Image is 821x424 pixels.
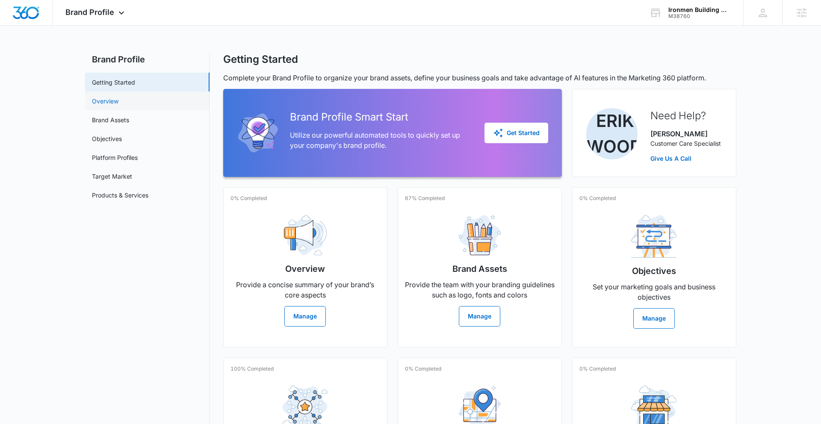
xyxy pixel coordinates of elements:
[223,53,298,66] h1: Getting Started
[65,8,114,17] span: Brand Profile
[92,172,132,181] a: Target Market
[92,97,118,106] a: Overview
[586,108,638,159] img: Erik Woods
[579,282,729,302] p: Set your marketing goals and business objectives
[650,154,721,163] a: Give Us A Call
[230,194,267,202] p: 0% Completed
[230,280,380,300] p: Provide a concise summary of your brand’s core aspects
[650,129,721,139] p: [PERSON_NAME]
[668,13,731,19] div: account id
[405,280,555,300] p: Provide the team with your branding guidelines such as logo, fonts and colors
[650,108,721,124] h2: Need Help?
[284,306,326,327] button: Manage
[484,123,548,143] button: Get Started
[572,187,736,347] a: 0% CompletedObjectivesSet your marketing goals and business objectivesManage
[405,365,441,373] p: 0% Completed
[632,265,676,277] h2: Objectives
[92,115,129,124] a: Brand Assets
[92,191,148,200] a: Products & Services
[223,187,387,347] a: 0% CompletedOverviewProvide a concise summary of your brand’s core aspectsManage
[290,130,471,150] p: Utilize our powerful automated tools to quickly set up your company's brand profile.
[290,109,471,125] h2: Brand Profile Smart Start
[405,194,445,202] p: 67% Completed
[493,128,540,138] div: Get Started
[452,262,507,275] h2: Brand Assets
[223,73,736,83] p: Complete your Brand Profile to organize your brand assets, define your business goals and take ad...
[85,53,210,66] h2: Brand Profile
[285,262,325,275] h2: Overview
[92,78,135,87] a: Getting Started
[668,6,731,13] div: account name
[459,306,500,327] button: Manage
[579,194,616,202] p: 0% Completed
[92,153,138,162] a: Platform Profiles
[398,187,562,347] a: 67% CompletedBrand AssetsProvide the team with your branding guidelines such as logo, fonts and c...
[633,308,675,329] button: Manage
[92,134,122,143] a: Objectives
[230,365,274,373] p: 100% Completed
[650,139,721,148] p: Customer Care Specialist
[579,365,616,373] p: 0% Completed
